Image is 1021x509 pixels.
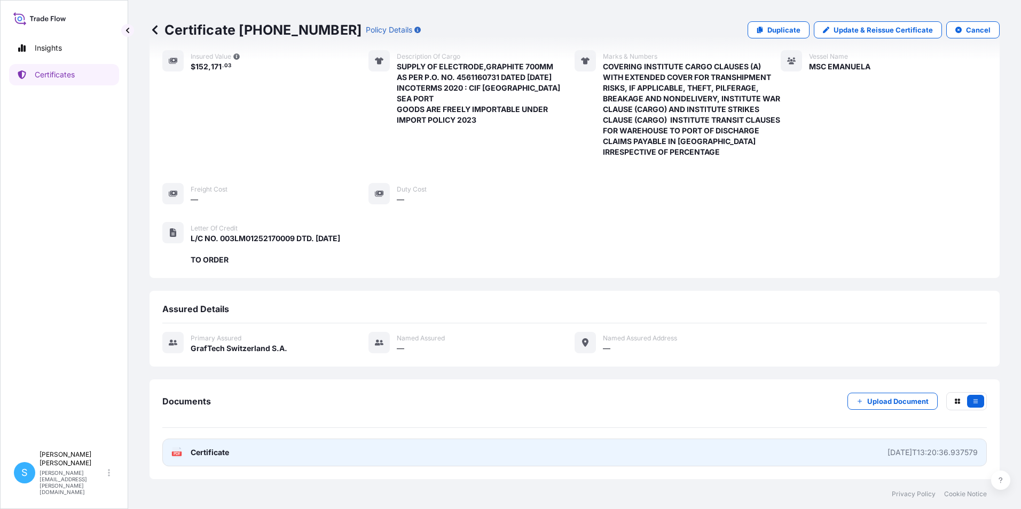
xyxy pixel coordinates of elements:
a: Duplicate [748,21,810,38]
a: Update & Reissue Certificate [814,21,942,38]
a: Privacy Policy [892,490,936,498]
span: — [603,343,610,354]
span: Primary assured [191,334,241,343]
a: PDFCertificate[DATE]T13:20:36.937579 [162,439,987,466]
div: [DATE]T13:20:36.937579 [888,447,978,458]
p: Duplicate [767,25,800,35]
span: $ [191,63,195,70]
p: Certificates [35,69,75,80]
span: — [397,194,404,205]
span: S [21,467,28,478]
button: Upload Document [847,393,938,410]
span: COVERING INSTITUTE CARGO CLAUSES (A) WITH EXTENDED COVER FOR TRANSHIPMENT RISKS, IF APPLICABLE, T... [603,61,781,157]
a: Certificates [9,64,119,85]
p: Update & Reissue Certificate [834,25,933,35]
span: L/C NO. 003LM01252170009 DTD. [DATE] TO ORDER [191,233,340,265]
span: Duty Cost [397,185,427,194]
p: Insights [35,43,62,53]
p: Cancel [966,25,991,35]
p: Upload Document [867,396,929,407]
p: [PERSON_NAME] [PERSON_NAME] [40,450,106,467]
p: [PERSON_NAME][EMAIL_ADDRESS][PERSON_NAME][DOMAIN_NAME] [40,470,106,495]
a: Cookie Notice [944,490,987,498]
span: Freight Cost [191,185,227,194]
span: . [222,64,224,68]
span: Named Assured Address [603,334,677,343]
span: — [397,343,404,354]
span: — [191,194,198,205]
span: MSC EMANUELA [809,61,870,72]
span: Letter of Credit [191,224,238,233]
span: 152 [195,63,208,70]
span: , [208,63,211,70]
p: Certificate [PHONE_NUMBER] [150,21,362,38]
span: Documents [162,396,211,407]
span: Named Assured [397,334,445,343]
button: Cancel [946,21,1000,38]
span: 171 [211,63,222,70]
a: Insights [9,37,119,59]
span: Certificate [191,447,229,458]
span: SUPPLY OF ELECTRODE,GRAPHITE 700MM AS PER P.O. NO. 4561160731 DATED [DATE] INCOTERMS 2020 : CIF [... [397,61,575,125]
text: PDF [174,452,180,456]
p: Policy Details [366,25,412,35]
span: 03 [224,64,231,68]
span: GrafTech Switzerland S.A. [191,343,287,354]
span: Assured Details [162,304,229,314]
